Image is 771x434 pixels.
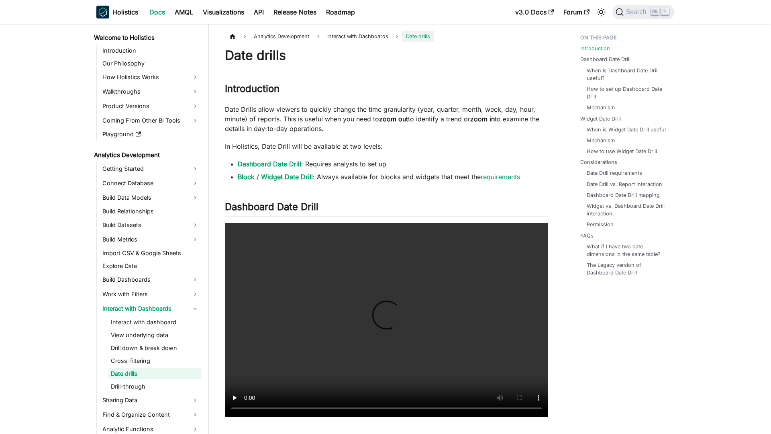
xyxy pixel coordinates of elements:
[108,355,202,366] a: Cross-filtering
[321,6,360,18] a: Roadmap
[402,31,434,42] span: Date drills
[100,206,202,217] a: Build Relationships
[249,6,269,18] a: API
[323,31,392,42] span: Interact with Dashboards
[100,260,202,272] a: Explore Data
[100,45,202,56] a: Introduction
[580,115,621,123] a: Widget Date Drill
[108,317,202,328] a: Interact with dashboard
[96,6,109,18] img: Holistics
[100,233,202,246] a: Build Metrics
[100,273,202,286] a: Build Dashboards
[100,302,202,315] a: Interact with Dashboards
[92,149,202,161] a: Analytics Development
[238,172,548,182] li: : Always available for blocks and widgets that meet the
[100,394,202,407] a: Sharing Data
[225,141,548,151] p: In Holistics, Date Drill will be available at two levels:
[225,223,548,417] video: Your browser does not support embedding video, but you can .
[96,6,138,18] a: HolisticsHolistics
[225,201,548,216] h2: Dashboard Date Drill
[587,67,667,82] a: When is Dashboard Date Drill useful?
[92,32,202,43] a: Welcome to Holistics
[250,31,313,42] span: Analytics Development
[580,45,610,52] a: Introduction
[88,24,209,434] nav: Docs sidebar
[225,104,548,133] p: Date Drills allow viewers to quickly change the time granularity (year, quarter, month, week, day...
[587,221,614,228] a: Permission
[198,6,249,18] a: Visualizations
[225,31,240,42] a: Home page
[595,6,608,18] button: Switch between dark and light mode (currently light mode)
[269,6,321,18] a: Release Notes
[225,83,548,98] h2: Introduction
[481,173,520,181] a: requirements
[238,159,548,169] li: : Requires analysts to set up
[612,5,675,19] button: Search (Ctrl+K)
[624,8,651,16] span: Search
[587,85,667,100] a: How to set up Dashboard Date Drill
[587,202,667,217] a: Widget vs. Dashboard Date Drill interaction
[100,191,202,204] a: Build Data Models
[100,162,202,175] a: Getting Started
[587,191,660,199] a: Dashboard Date Drill mapping
[100,248,202,259] a: Import CSV & Google Sheets
[100,219,202,231] a: Build Datasets
[379,115,408,123] strong: zoom out
[587,261,667,276] a: The Legacy version of Dashboard Date Drill
[100,114,202,127] a: Coming From Other BI Tools
[510,6,559,18] a: v3.0 Docs
[170,6,198,18] a: AMQL
[587,147,657,155] a: How to use Widget Date Drill
[587,180,662,188] a: Date Drill vs. Report interaction
[587,243,667,258] a: What if I have two date dimensions in the same table?
[100,408,202,421] a: Find & Organize Content
[108,330,202,341] a: View underlying data
[100,288,202,301] a: Work with Filters
[145,6,170,18] a: Docs
[580,158,617,166] a: Considerations
[108,342,202,354] a: Drill down & break down
[100,58,202,69] a: Our Philosophy
[587,169,642,177] a: Date Drill requirements
[112,7,138,17] b: Holistics
[100,85,202,98] a: Walkthroughs
[580,55,630,63] a: Dashboard Date Drill
[108,368,202,379] a: Date drills
[100,100,202,113] a: Product Versions
[661,8,669,15] kbd: K
[108,381,202,392] a: Drill-through
[225,47,548,63] h1: Date drills
[100,177,202,190] a: Connect Database
[100,71,202,84] a: How Holistics Works
[100,129,202,140] a: Playground
[580,232,594,240] a: FAQs
[238,160,301,168] a: Dashboard Date Drill
[225,31,548,42] nav: Breadcrumbs
[559,6,594,18] a: Forum
[238,173,313,181] a: Block / Widget Date Drill
[587,137,615,144] a: Mechanism
[587,126,666,133] a: When is Widget Date Drill useful
[470,115,495,123] strong: zoom in
[587,104,615,111] a: Mechanism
